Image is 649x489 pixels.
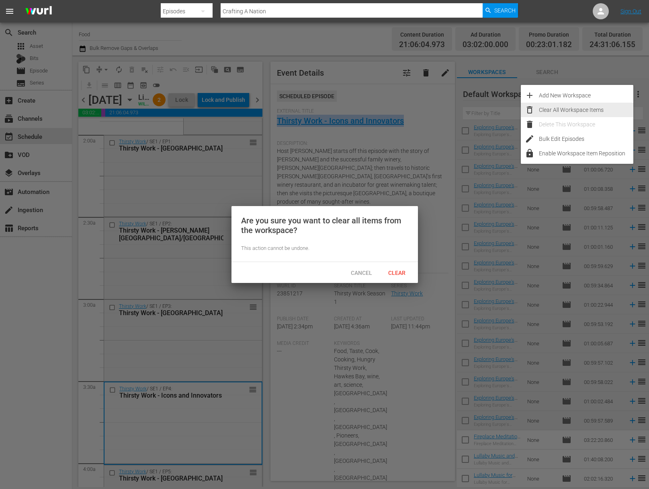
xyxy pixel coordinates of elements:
[379,265,415,280] button: Clear
[241,216,408,235] div: Are you sure you want to clear all items from the workspace?
[494,3,516,18] span: Search
[539,146,633,161] div: Enable Workspace Item Reposition
[241,245,408,252] div: This action cannot be undone.
[539,88,633,103] div: Add New Workspace
[525,149,534,158] span: lock
[539,132,633,146] div: Bulk Edit Episodes
[525,120,534,129] span: delete
[620,8,641,14] a: Sign Out
[344,265,379,280] button: Cancel
[382,270,412,276] span: Clear
[525,91,534,100] span: add
[19,2,58,21] img: ans4CAIJ8jUAAAAAAAAAAAAAAAAAAAAAAAAgQb4GAAAAAAAAAAAAAAAAAAAAAAAAJMjXAAAAAAAAAAAAAAAAAAAAAAAAgAT5G...
[344,270,379,276] span: Cancel
[5,6,14,16] span: menu
[539,117,633,132] div: Delete This Workspace
[483,3,518,18] button: Search
[525,134,534,144] span: edit
[539,103,633,117] div: Clear All Workspace Items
